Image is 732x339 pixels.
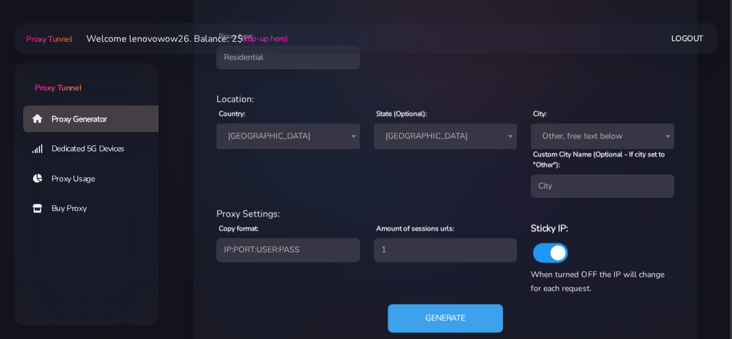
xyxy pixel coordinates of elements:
[23,195,168,222] a: Buy Proxy
[538,128,667,144] span: Other, free text below
[388,304,503,333] button: Generate
[533,149,674,170] label: Custom City Name (Optional - If city set to "Other"):
[72,32,288,46] li: Welcome lenovowow26. Balance: 2$
[381,128,510,144] span: Dubai
[209,92,681,106] div: Location:
[23,225,168,252] a: Account Top Up
[23,166,168,192] a: Proxy Usage
[531,174,674,198] input: City
[671,28,704,49] a: Logout
[209,207,681,221] div: Proxy Settings:
[531,123,674,149] span: Other, free text below
[531,269,664,294] span: When turned OFF the IP will change for each request.
[26,34,72,45] span: Proxy Tunnel
[376,108,427,119] label: State (Optional):
[35,82,81,93] span: Proxy Tunnel
[374,123,517,149] span: Dubai
[533,108,547,119] label: City:
[531,221,674,236] h6: Sticky IP:
[216,123,360,149] span: United Arab Emirates
[676,283,718,325] iframe: Webchat Widget
[14,63,159,94] a: Proxy Tunnel
[223,128,353,144] span: United Arab Emirates
[23,105,168,132] a: Proxy Generator
[24,30,72,48] a: Proxy Tunnel
[219,108,245,119] label: Country:
[243,32,288,45] a: (top-up here)
[376,223,454,234] label: Amount of sessions urls:
[219,223,259,234] label: Copy format:
[23,136,168,162] a: Dedicated 5G Devices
